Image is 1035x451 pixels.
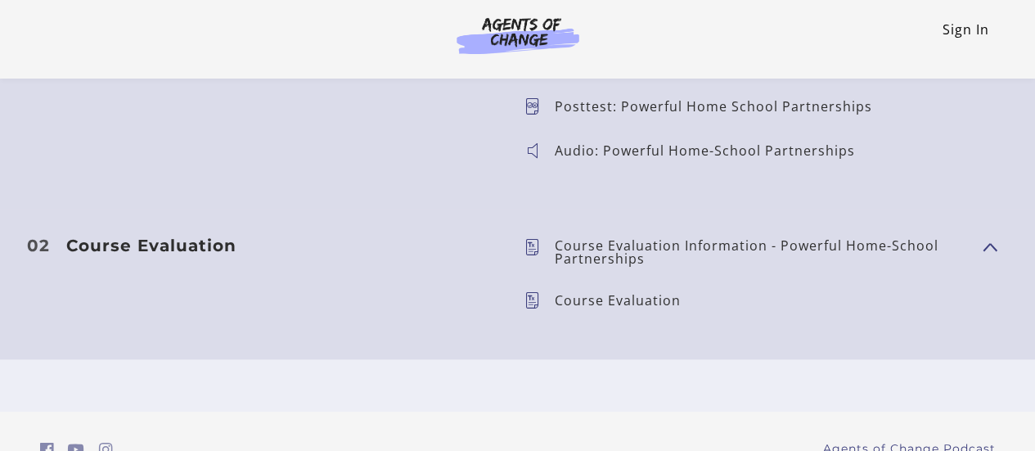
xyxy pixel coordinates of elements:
[555,294,694,307] p: Course Evaluation
[555,100,885,113] p: Posttest: Powerful Home School Partnerships
[943,20,989,38] a: Sign In
[555,239,970,265] p: Course Evaluation Information - Powerful Home-School Partnerships
[555,144,868,157] p: Audio: Powerful Home-School Partnerships
[439,16,596,54] img: Agents of Change Logo
[66,236,498,255] h3: Course Evaluation
[27,237,50,254] span: 02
